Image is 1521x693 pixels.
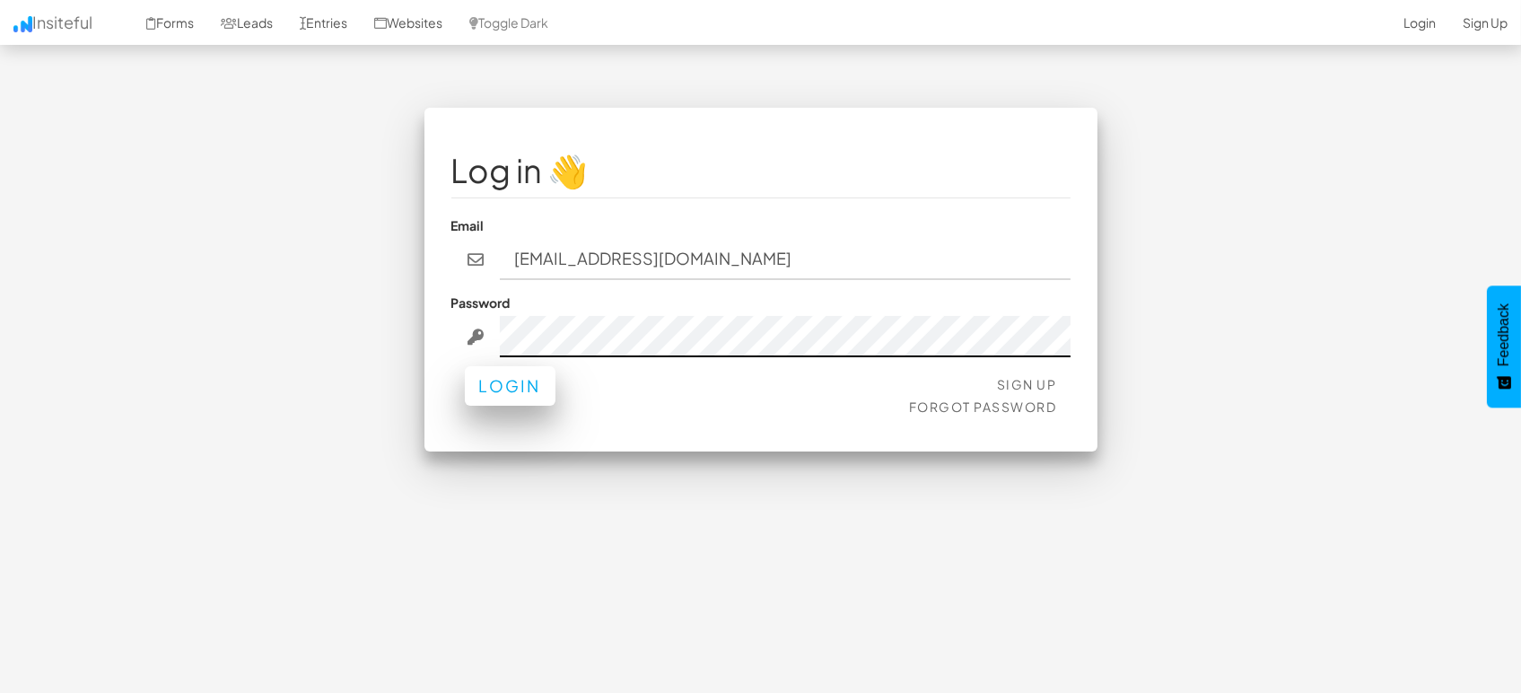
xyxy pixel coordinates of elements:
span: Feedback [1496,303,1512,366]
input: john@doe.com [500,239,1071,280]
a: Forgot Password [909,399,1057,415]
h1: Log in 👋 [451,153,1071,189]
label: Password [451,294,511,311]
img: icon.png [13,16,32,32]
button: Login [465,366,555,406]
a: Sign Up [997,376,1057,392]
label: Email [451,216,485,234]
button: Feedback - Show survey [1487,285,1521,408]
